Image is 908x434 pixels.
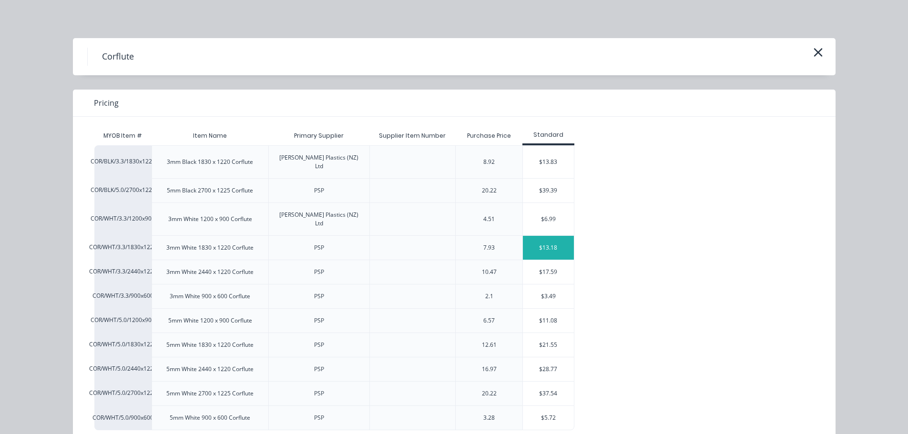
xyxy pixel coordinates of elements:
div: 3mm White 1830 x 1220 Corflute [166,243,254,252]
div: COR/WHT/5.0/2700x1225 [94,381,152,405]
div: COR/WHT/5.0/1830x1220 [94,333,152,357]
div: COR/WHT/3.3/1200x900 [94,202,152,235]
div: COR/WHT/5.0/900x600 [94,405,152,430]
div: COR/BLK/5.0/2700x1225 [94,178,152,202]
div: 3mm White 1200 x 900 Corflute [168,215,252,223]
div: 5mm White 2440 x 1220 Corflute [166,365,254,373]
div: $21.55 [523,333,574,357]
div: COR/WHT/5.0/1200x900 [94,308,152,333]
div: 16.97 [482,365,497,373]
div: COR/WHT/3.3/900x600 [94,284,152,308]
div: [PERSON_NAME] Plastics (NZ) Ltd [276,211,362,228]
div: 7.93 [483,243,495,252]
div: 5mm Black 2700 x 1225 Corflute [167,186,253,195]
div: PSP [314,414,324,422]
div: 8.92 [483,158,495,166]
div: 4.51 [483,215,495,223]
div: $3.49 [523,284,574,308]
div: COR/BLK/3.3/1830x1220 [94,145,152,178]
div: $28.77 [523,357,574,381]
div: PSP [314,341,324,349]
div: $11.08 [523,309,574,333]
div: $37.54 [523,382,574,405]
div: 3mm White 2440 x 1220 Corflute [166,268,254,276]
div: Standard [522,131,574,139]
div: Purchase Price [459,124,519,148]
div: 5mm White 1830 x 1220 Corflute [166,341,254,349]
div: 5mm White 900 x 600 Corflute [170,414,250,422]
div: PSP [314,268,324,276]
div: Item Name [185,124,235,148]
div: 10.47 [482,268,497,276]
div: $6.99 [523,203,574,235]
div: PSP [314,389,324,398]
div: PSP [314,292,324,301]
div: 5mm White 1200 x 900 Corflute [168,316,252,325]
div: $17.59 [523,260,574,284]
div: 5mm White 2700 x 1225 Corflute [166,389,254,398]
div: Supplier Item Number [371,124,453,148]
div: 20.22 [482,186,497,195]
div: $13.83 [523,146,574,178]
div: 20.22 [482,389,497,398]
div: 3.28 [483,414,495,422]
div: PSP [314,316,324,325]
div: $13.18 [523,236,574,260]
div: PSP [314,186,324,195]
div: PSP [314,365,324,373]
div: 3mm White 900 x 600 Corflute [170,292,250,301]
div: COR/WHT/3.3/1830x1220 [94,235,152,260]
h4: Corflute [87,48,148,66]
div: $39.39 [523,179,574,202]
div: 6.57 [483,316,495,325]
div: [PERSON_NAME] Plastics (NZ) Ltd [276,153,362,171]
div: 12.61 [482,341,497,349]
div: $5.72 [523,406,574,430]
div: 2.1 [485,292,493,301]
div: COR/WHT/5.0/2440x1220 [94,357,152,381]
div: PSP [314,243,324,252]
div: Primary Supplier [286,124,351,148]
div: 3mm Black 1830 x 1220 Corflute [167,158,253,166]
span: Pricing [94,97,119,109]
div: MYOB Item # [94,126,152,145]
div: COR/WHT/3.3/2440x1220 [94,260,152,284]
